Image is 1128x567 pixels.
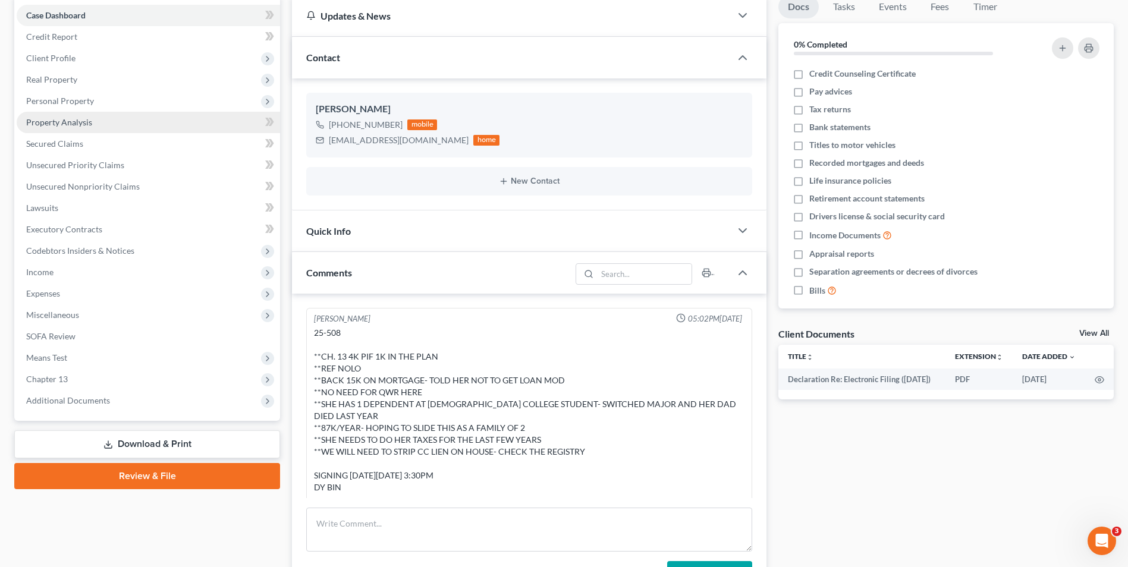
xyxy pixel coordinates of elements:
span: Lawsuits [26,203,58,213]
span: Client Profile [26,53,76,63]
span: Unsecured Priority Claims [26,160,124,170]
div: [PHONE_NUMBER] [329,119,403,131]
span: Bills [809,285,825,297]
a: Lawsuits [17,197,280,219]
span: 3 [1112,527,1121,536]
input: Search... [597,264,692,284]
i: unfold_more [996,354,1003,361]
a: Executory Contracts [17,219,280,240]
span: Bank statements [809,121,871,133]
span: Recorded mortgages and deeds [809,157,924,169]
span: Credit Counseling Certificate [809,68,916,80]
a: View All [1079,329,1109,338]
td: [DATE] [1013,368,1085,390]
span: Means Test [26,352,67,363]
span: Codebtors Insiders & Notices [26,245,134,256]
td: PDF [945,368,1013,390]
a: Review & File [14,463,280,489]
i: unfold_more [806,354,813,361]
div: Updates & News [306,10,717,22]
i: expand_more [1069,354,1076,361]
span: Miscellaneous [26,310,79,320]
a: Property Analysis [17,112,280,133]
div: home [473,135,499,146]
a: Case Dashboard [17,5,280,26]
a: Download & Print [14,430,280,458]
span: Life insurance policies [809,175,891,187]
a: Extensionunfold_more [955,352,1003,361]
span: Chapter 13 [26,374,68,384]
span: Personal Property [26,96,94,106]
div: 25-508 **CH. 13 4K PIF 1K IN THE PLAN **REF NOLO **BACK 15K ON MORTGAGE- TOLD HER NOT TO GET LOAN... [314,327,744,493]
span: Appraisal reports [809,248,874,260]
button: New Contact [316,177,743,186]
div: [PERSON_NAME] [314,313,370,325]
span: Income [26,267,54,277]
span: Separation agreements or decrees of divorces [809,266,978,278]
span: Property Analysis [26,117,92,127]
span: Case Dashboard [26,10,86,20]
span: Additional Documents [26,395,110,405]
a: Secured Claims [17,133,280,155]
div: [EMAIL_ADDRESS][DOMAIN_NAME] [329,134,469,146]
span: Pay advices [809,86,852,97]
span: Credit Report [26,31,77,42]
span: Contact [306,52,340,63]
span: 05:02PM[DATE] [688,313,742,325]
span: Unsecured Nonpriority Claims [26,181,140,191]
div: mobile [407,119,437,130]
span: Quick Info [306,225,351,237]
span: Expenses [26,288,60,298]
span: Titles to motor vehicles [809,139,896,151]
span: Secured Claims [26,138,83,149]
span: Income Documents [809,229,881,241]
a: Credit Report [17,26,280,48]
a: Titleunfold_more [788,352,813,361]
div: Client Documents [778,327,854,340]
span: Comments [306,267,352,278]
a: SOFA Review [17,326,280,347]
iframe: Intercom live chat [1088,527,1116,555]
div: [PERSON_NAME] [316,102,743,116]
span: Tax returns [809,103,851,115]
span: Real Property [26,74,77,84]
span: Drivers license & social security card [809,210,945,222]
strong: 0% Completed [794,39,847,49]
span: Executory Contracts [26,224,102,234]
span: SOFA Review [26,331,76,341]
a: Unsecured Nonpriority Claims [17,176,280,197]
span: Retirement account statements [809,193,925,204]
a: Date Added expand_more [1022,352,1076,361]
a: Unsecured Priority Claims [17,155,280,176]
td: Declaration Re: Electronic Filing ([DATE]) [778,368,945,390]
